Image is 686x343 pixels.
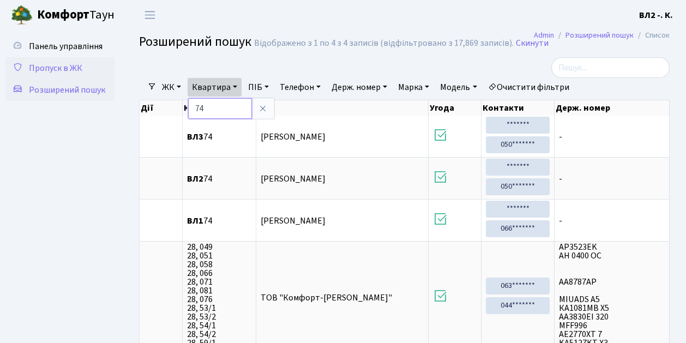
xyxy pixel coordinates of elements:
[244,78,273,97] a: ПІБ
[29,84,105,96] span: Розширений пошук
[559,174,665,183] span: -
[11,4,33,26] img: logo.png
[639,9,673,21] b: ВЛ2 -. К.
[158,78,185,97] a: ЖК
[275,78,325,97] a: Телефон
[139,32,251,51] span: Розширений пошук
[559,216,665,225] span: -
[559,133,665,141] span: -
[555,100,670,116] th: Держ. номер
[5,35,115,57] a: Панель управління
[436,78,481,97] a: Модель
[256,100,429,116] th: ПІБ
[188,78,242,97] a: Квартира
[429,100,482,116] th: Угода
[136,6,164,24] button: Переключити навігацію
[517,24,686,47] nav: breadcrumb
[37,6,115,25] span: Таун
[140,100,183,116] th: Дії
[29,62,82,74] span: Пропуск в ЖК
[187,131,203,143] b: ВЛ3
[187,173,203,185] b: ВЛ2
[551,57,670,78] input: Пошук...
[634,29,670,41] li: Список
[254,38,514,49] div: Відображено з 1 по 4 з 4 записів (відфільтровано з 17,869 записів).
[534,29,554,41] a: Admin
[37,6,89,23] b: Комфорт
[5,57,115,79] a: Пропуск в ЖК
[484,78,574,97] a: Очистити фільтри
[5,79,115,101] a: Розширений пошук
[187,216,251,225] span: 74
[183,100,256,116] th: Квартира
[29,40,103,52] span: Панель управління
[565,29,634,41] a: Розширений пошук
[261,215,326,227] span: [PERSON_NAME]
[187,174,251,183] span: 74
[261,173,326,185] span: [PERSON_NAME]
[639,9,673,22] a: ВЛ2 -. К.
[261,131,326,143] span: [PERSON_NAME]
[261,292,392,304] span: ТОВ "Комфорт-[PERSON_NAME]"
[187,133,251,141] span: 74
[482,100,555,116] th: Контакти
[394,78,434,97] a: Марка
[327,78,392,97] a: Держ. номер
[187,215,203,227] b: ВЛ1
[516,38,549,49] a: Скинути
